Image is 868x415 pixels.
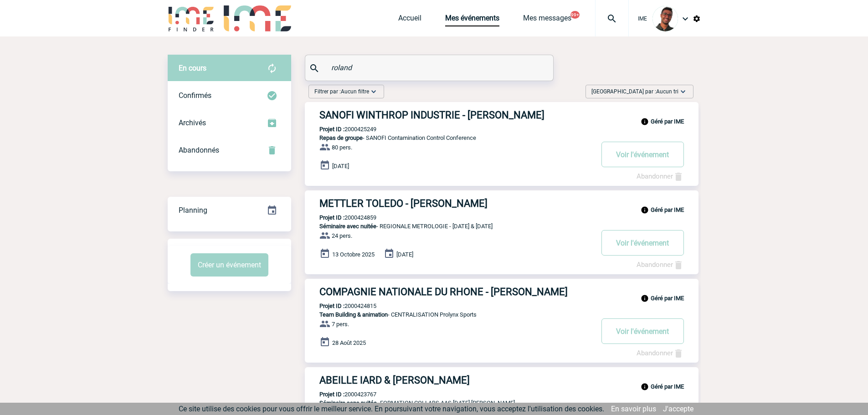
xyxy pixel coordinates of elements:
b: Géré par IME [651,383,684,390]
a: Abandonner [637,349,684,357]
a: COMPAGNIE NATIONALE DU RHONE - [PERSON_NAME] [305,286,699,297]
h3: COMPAGNIE NATIONALE DU RHONE - [PERSON_NAME] [319,286,593,297]
p: - CENTRALISATION Prolynx Sports [305,311,593,318]
span: Ce site utilise des cookies pour vous offrir le meilleur service. En poursuivant votre navigation... [179,405,604,413]
div: Retrouvez ici tous vos événements annulés [168,137,291,164]
img: info_black_24dp.svg [641,118,649,126]
a: Mes événements [445,14,499,26]
img: IME-Finder [168,5,215,31]
span: Confirmés [179,91,211,100]
a: Planning [168,196,291,223]
b: Projet ID : [319,126,344,133]
img: 124970-0.jpg [652,6,678,31]
span: 28 Août 2025 [332,339,366,346]
span: 7 pers. [332,321,349,328]
span: Repas de groupe [319,134,363,141]
span: Archivés [179,118,206,127]
a: METTLER TOLEDO - [PERSON_NAME] [305,198,699,209]
span: Séminaire sans nuitée [319,400,377,406]
a: J'accepte [663,405,693,413]
span: 13 Octobre 2025 [332,251,375,258]
img: baseline_expand_more_white_24dp-b.png [678,87,688,96]
a: ABEILLE IARD & [PERSON_NAME] [305,374,699,386]
p: - REGIONALE METROLOGIE - [DATE] & [DATE] [305,223,593,230]
div: Retrouvez ici tous les événements que vous avez décidé d'archiver [168,109,291,137]
div: Retrouvez ici tous vos évènements avant confirmation [168,55,291,82]
p: - SANOFI Contamination Control Conference [305,134,593,141]
a: En savoir plus [611,405,656,413]
b: Projet ID : [319,302,344,309]
span: [DATE] [396,251,413,258]
b: Géré par IME [651,118,684,125]
span: 24 pers. [332,232,352,239]
a: Accueil [398,14,421,26]
b: Projet ID : [319,214,344,221]
p: 2000424815 [305,302,376,309]
button: 99+ [570,11,580,19]
button: Voir l'événement [601,318,684,344]
button: Voir l'événement [601,142,684,167]
h3: METTLER TOLEDO - [PERSON_NAME] [319,198,593,209]
span: [GEOGRAPHIC_DATA] par : [591,87,678,96]
span: Team Building & animation [319,311,388,318]
b: Géré par IME [651,295,684,302]
a: Abandonner [637,172,684,180]
button: Créer un événement [190,253,268,277]
img: info_black_24dp.svg [641,294,649,302]
span: Planning [179,206,207,215]
p: 2000424859 [305,214,376,221]
span: [DATE] [332,163,349,169]
span: Séminaire avec nuitée [319,223,376,230]
span: 80 pers. [332,144,352,151]
div: Retrouvez ici tous vos événements organisés par date et état d'avancement [168,197,291,224]
b: Projet ID : [319,391,344,398]
a: Abandonner [637,261,684,269]
input: Rechercher un événement par son nom [329,61,532,74]
p: 2000425249 [305,126,376,133]
p: 2000423767 [305,391,376,398]
span: Filtrer par : [314,87,369,96]
span: IME [638,15,647,22]
span: En cours [179,64,206,72]
img: baseline_expand_more_white_24dp-b.png [369,87,378,96]
b: Géré par IME [651,206,684,213]
span: Abandonnés [179,146,219,154]
h3: SANOFI WINTHROP INDUSTRIE - [PERSON_NAME] [319,109,593,121]
a: SANOFI WINTHROP INDUSTRIE - [PERSON_NAME] [305,109,699,121]
img: info_black_24dp.svg [641,206,649,214]
span: Aucun filtre [341,88,369,95]
a: Mes messages [523,14,571,26]
button: Voir l'événement [601,230,684,256]
h3: ABEILLE IARD & [PERSON_NAME] [319,374,593,386]
span: Aucun tri [656,88,678,95]
img: info_black_24dp.svg [641,383,649,391]
p: - FORMATION COLLABS AAS [DATE] [PERSON_NAME] [305,400,593,406]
